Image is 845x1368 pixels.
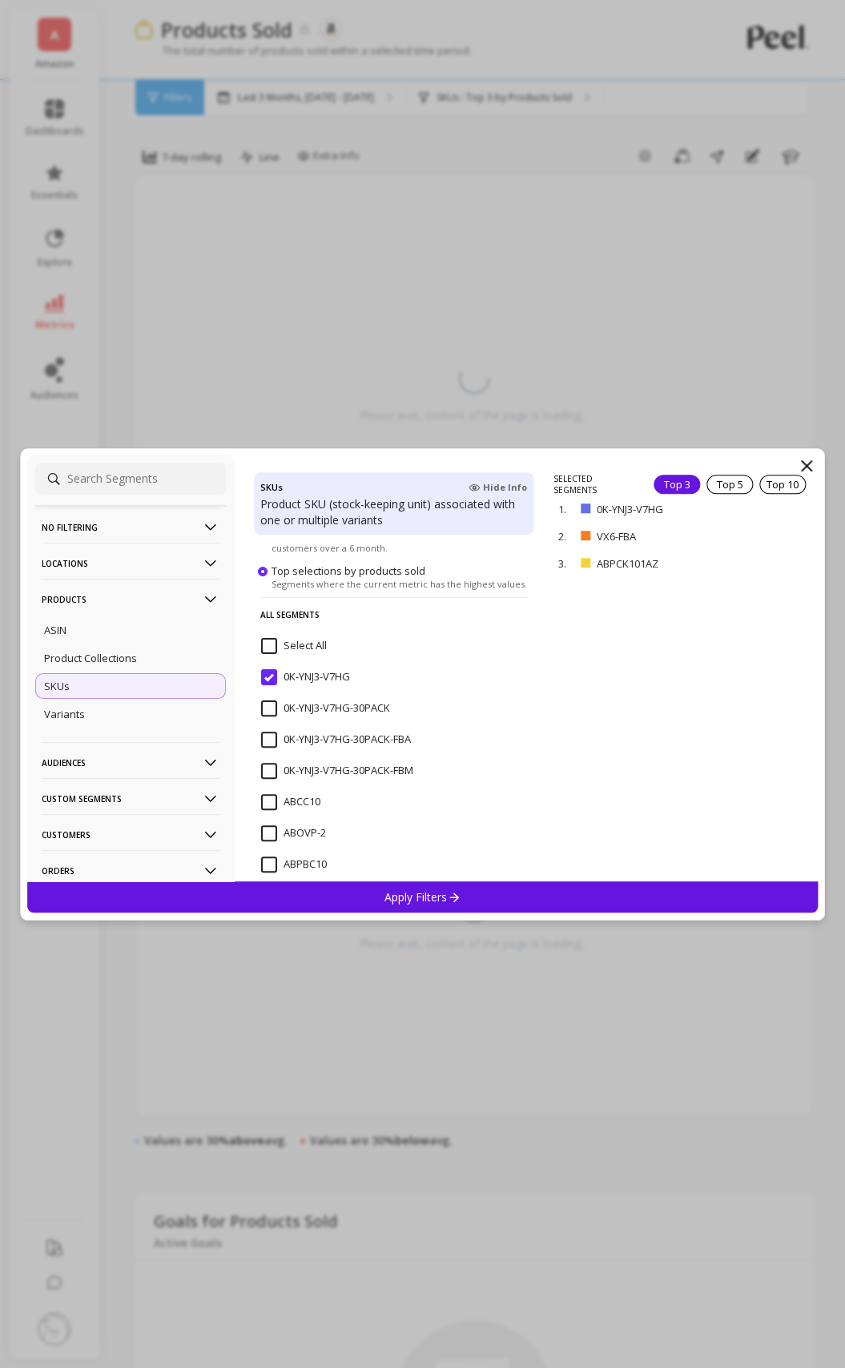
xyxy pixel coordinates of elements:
h4: SKUs [260,479,283,496]
span: ABOVP-2 [261,825,326,841]
p: Product Collections [44,651,137,665]
div: Top 5 [706,475,753,494]
span: Top selections by products sold [272,563,425,577]
p: 0K-YNJ3-V7HG [597,502,735,516]
span: Segments where the current metric has the highest values. [272,577,527,589]
p: 2. [558,529,574,544]
p: 3. [558,556,574,571]
p: Apply Filters [384,889,461,905]
div: Top 10 [759,475,806,494]
p: 1. [558,502,574,516]
p: Custom Segments [42,778,219,819]
p: Product SKU (stock-keeping unit) associated with one or multiple variants [260,496,527,528]
span: 0K-YNJ3-V7HG-30PACK-FBM [261,763,413,779]
p: No filtering [42,507,219,548]
p: ASIN [44,623,66,637]
p: VX6-FBA [597,529,722,544]
p: Locations [42,543,219,584]
p: Audiences [42,742,219,783]
span: ABCC10 [261,794,320,810]
span: Hide Info [469,481,527,494]
p: ABPCK101AZ [597,556,733,571]
p: SELECTED SEGMENTS [553,473,634,495]
p: Orders [42,850,219,891]
span: 0K-YNJ3-V7HG-30PACK [261,700,390,716]
p: Products [42,579,219,620]
div: Top 3 [654,475,700,494]
span: Segment values with the highest revenue from returning customers over a 6 month. [272,530,530,554]
p: All Segments [260,597,528,632]
p: Variants [44,707,85,721]
span: 0K-YNJ3-V7HG [261,669,350,685]
span: 0K-YNJ3-V7HG-30PACK-FBA [261,732,411,748]
input: Search Segments [35,463,226,495]
span: ABPBC10 [261,857,327,873]
p: SKUs [44,679,70,693]
p: Customers [42,814,219,855]
span: Select All [261,638,327,654]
